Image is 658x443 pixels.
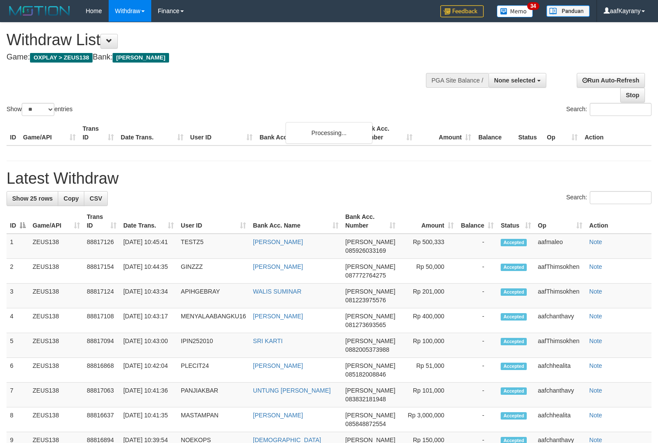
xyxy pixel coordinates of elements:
td: aafThimsokhen [535,259,586,284]
td: IPIN252010 [177,333,249,358]
a: [PERSON_NAME] [253,313,303,320]
td: 88817108 [83,308,120,333]
td: - [457,407,497,432]
span: Accepted [501,338,527,345]
a: [PERSON_NAME] [253,412,303,419]
span: OXPLAY > ZEUS138 [30,53,93,63]
td: - [457,333,497,358]
td: ZEUS138 [29,284,83,308]
td: ZEUS138 [29,383,83,407]
td: - [457,358,497,383]
td: MASTAMPAN [177,407,249,432]
span: [PERSON_NAME] [346,313,395,320]
button: None selected [489,73,546,88]
span: [PERSON_NAME] [346,263,395,270]
td: - [457,259,497,284]
td: 4 [7,308,29,333]
td: 3 [7,284,29,308]
span: Accepted [501,288,527,296]
th: Bank Acc. Number: activate to sort column ascending [342,209,399,234]
a: Copy [58,191,84,206]
a: Note [589,387,602,394]
td: Rp 50,000 [399,259,457,284]
h1: Withdraw List [7,31,430,49]
td: Rp 201,000 [399,284,457,308]
td: [DATE] 10:42:04 [120,358,177,383]
a: UNTUNG [PERSON_NAME] [253,387,331,394]
div: PGA Site Balance / [426,73,489,88]
td: APIHGEBRAY [177,284,249,308]
div: Processing... [286,122,372,144]
span: Copy 081223975576 to clipboard [346,297,386,304]
img: MOTION_logo.png [7,4,73,17]
td: ZEUS138 [29,407,83,432]
td: PANJIAKBAR [177,383,249,407]
td: aafchanthavy [535,308,586,333]
img: panduan.png [546,5,590,17]
td: ZEUS138 [29,259,83,284]
td: ZEUS138 [29,234,83,259]
span: Copy 083832181948 to clipboard [346,396,386,403]
th: Action [586,209,651,234]
td: 88817094 [83,333,120,358]
td: ZEUS138 [29,358,83,383]
th: Op: activate to sort column ascending [535,209,586,234]
td: [DATE] 10:45:41 [120,234,177,259]
span: Show 25 rows [12,195,53,202]
label: Search: [566,103,651,116]
span: None selected [494,77,535,84]
span: Copy 085182008846 to clipboard [346,371,386,378]
a: Note [589,263,602,270]
td: [DATE] 10:43:17 [120,308,177,333]
td: aafThimsokhen [535,333,586,358]
td: TESTZ5 [177,234,249,259]
a: [PERSON_NAME] [253,238,303,245]
span: [PERSON_NAME] [346,362,395,369]
td: Rp 3,000,000 [399,407,457,432]
th: Bank Acc. Name: activate to sort column ascending [249,209,342,234]
td: 6 [7,358,29,383]
span: [PERSON_NAME] [346,288,395,295]
td: aafmaleo [535,234,586,259]
td: aafThimsokhen [535,284,586,308]
td: aafchhealita [535,358,586,383]
span: Accepted [501,313,527,321]
td: Rp 500,333 [399,234,457,259]
th: Balance: activate to sort column ascending [457,209,497,234]
td: 2 [7,259,29,284]
a: [PERSON_NAME] [253,263,303,270]
td: MENYALAABANGKU16 [177,308,249,333]
th: Balance [475,121,515,145]
th: Game/API: activate to sort column ascending [29,209,83,234]
span: Copy 0882005373988 to clipboard [346,346,389,353]
span: [PERSON_NAME] [346,238,395,245]
a: Note [589,362,602,369]
td: ZEUS138 [29,333,83,358]
span: [PERSON_NAME] [346,337,395,344]
a: [PERSON_NAME] [253,362,303,369]
a: SRI KARTI [253,337,282,344]
span: Copy [63,195,79,202]
input: Search: [590,191,651,204]
td: - [457,308,497,333]
span: CSV [90,195,102,202]
th: User ID [187,121,256,145]
th: Amount [416,121,475,145]
span: Copy 085848872554 to clipboard [346,420,386,427]
td: 88817126 [83,234,120,259]
span: [PERSON_NAME] [346,412,395,419]
td: 7 [7,383,29,407]
th: Date Trans. [117,121,187,145]
th: Bank Acc. Number [357,121,416,145]
th: Op [543,121,581,145]
td: ZEUS138 [29,308,83,333]
span: Accepted [501,363,527,370]
td: [DATE] 10:43:34 [120,284,177,308]
td: PLECIT24 [177,358,249,383]
th: ID: activate to sort column descending [7,209,29,234]
td: Rp 101,000 [399,383,457,407]
td: GINZZZ [177,259,249,284]
a: WALIS SUMINAR [253,288,302,295]
td: Rp 51,000 [399,358,457,383]
span: Copy 085926033169 to clipboard [346,247,386,254]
